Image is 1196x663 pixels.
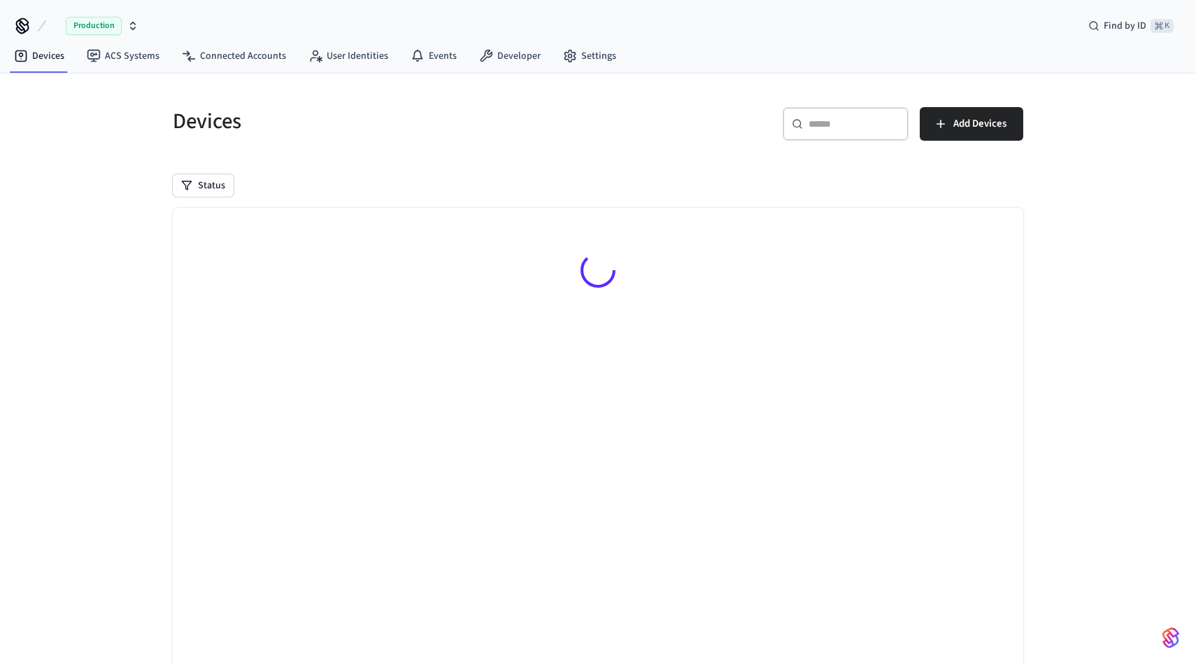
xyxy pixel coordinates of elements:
[173,174,234,197] button: Status
[173,107,590,136] h5: Devices
[468,43,552,69] a: Developer
[76,43,171,69] a: ACS Systems
[66,17,122,35] span: Production
[552,43,627,69] a: Settings
[399,43,468,69] a: Events
[3,43,76,69] a: Devices
[297,43,399,69] a: User Identities
[1104,19,1146,33] span: Find by ID
[1077,13,1185,39] div: Find by ID⌘ K
[920,107,1023,141] button: Add Devices
[171,43,297,69] a: Connected Accounts
[1151,19,1174,33] span: ⌘ K
[1162,627,1179,649] img: SeamLogoGradient.69752ec5.svg
[953,115,1006,133] span: Add Devices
